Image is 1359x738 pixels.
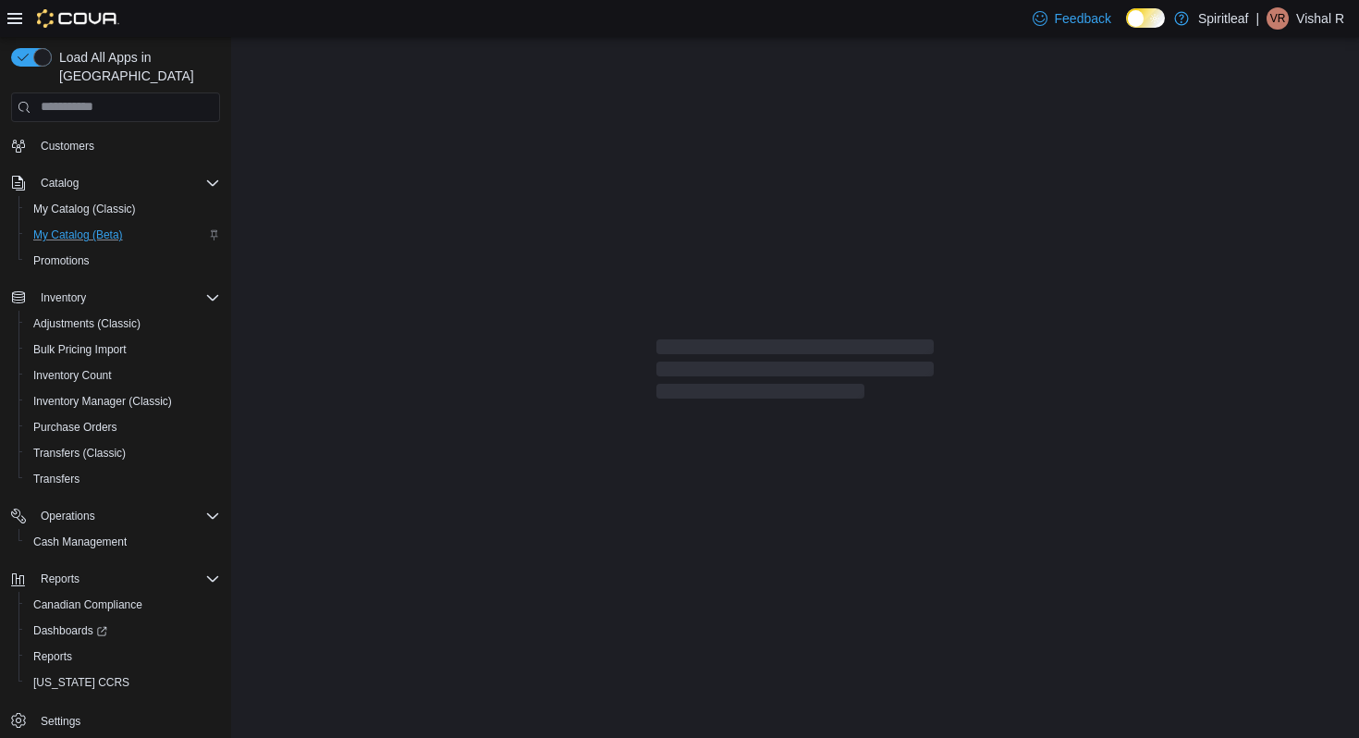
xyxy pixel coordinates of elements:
[26,671,137,694] a: [US_STATE] CCRS
[33,287,93,309] button: Inventory
[33,649,72,664] span: Reports
[33,253,90,268] span: Promotions
[41,176,79,191] span: Catalog
[33,472,80,486] span: Transfers
[4,707,227,733] button: Settings
[26,468,220,490] span: Transfers
[26,313,220,335] span: Adjustments (Classic)
[37,9,119,28] img: Cova
[33,420,117,435] span: Purchase Orders
[26,224,220,246] span: My Catalog (Beta)
[26,338,220,361] span: Bulk Pricing Import
[1126,8,1165,28] input: Dark Mode
[33,172,220,194] span: Catalog
[26,442,133,464] a: Transfers (Classic)
[33,675,129,690] span: [US_STATE] CCRS
[1267,7,1289,30] div: Vishal R
[18,440,227,466] button: Transfers (Classic)
[18,363,227,388] button: Inventory Count
[33,505,220,527] span: Operations
[33,135,102,157] a: Customers
[52,48,220,85] span: Load All Apps in [GEOGRAPHIC_DATA]
[26,390,220,412] span: Inventory Manager (Classic)
[33,568,220,590] span: Reports
[18,529,227,555] button: Cash Management
[26,364,220,387] span: Inventory Count
[18,414,227,440] button: Purchase Orders
[26,620,220,642] span: Dashboards
[26,198,143,220] a: My Catalog (Classic)
[33,597,142,612] span: Canadian Compliance
[41,509,95,523] span: Operations
[1270,7,1286,30] span: VR
[18,222,227,248] button: My Catalog (Beta)
[26,671,220,694] span: Washington CCRS
[18,618,227,644] a: Dashboards
[41,290,86,305] span: Inventory
[18,196,227,222] button: My Catalog (Classic)
[656,343,934,402] span: Loading
[26,646,80,668] a: Reports
[4,566,227,592] button: Reports
[26,250,220,272] span: Promotions
[33,623,107,638] span: Dashboards
[33,394,172,409] span: Inventory Manager (Classic)
[33,342,127,357] span: Bulk Pricing Import
[41,714,80,729] span: Settings
[18,337,227,363] button: Bulk Pricing Import
[18,388,227,414] button: Inventory Manager (Classic)
[18,644,227,670] button: Reports
[18,311,227,337] button: Adjustments (Classic)
[26,416,125,438] a: Purchase Orders
[18,670,227,695] button: [US_STATE] CCRS
[33,710,88,732] a: Settings
[26,224,130,246] a: My Catalog (Beta)
[1055,9,1111,28] span: Feedback
[33,446,126,461] span: Transfers (Classic)
[33,535,127,549] span: Cash Management
[26,198,220,220] span: My Catalog (Classic)
[26,531,134,553] a: Cash Management
[33,368,112,383] span: Inventory Count
[26,531,220,553] span: Cash Management
[33,568,87,590] button: Reports
[4,170,227,196] button: Catalog
[26,646,220,668] span: Reports
[1126,28,1127,29] span: Dark Mode
[26,620,115,642] a: Dashboards
[4,132,227,159] button: Customers
[18,466,227,492] button: Transfers
[26,364,119,387] a: Inventory Count
[4,285,227,311] button: Inventory
[33,287,220,309] span: Inventory
[41,139,94,154] span: Customers
[26,468,87,490] a: Transfers
[33,172,86,194] button: Catalog
[18,248,227,274] button: Promotions
[33,202,136,216] span: My Catalog (Classic)
[1198,7,1248,30] p: Spiritleaf
[26,250,97,272] a: Promotions
[41,572,80,586] span: Reports
[26,594,150,616] a: Canadian Compliance
[26,594,220,616] span: Canadian Compliance
[1255,7,1259,30] p: |
[33,134,220,157] span: Customers
[26,390,179,412] a: Inventory Manager (Classic)
[18,592,227,618] button: Canadian Compliance
[26,313,148,335] a: Adjustments (Classic)
[4,503,227,529] button: Operations
[26,442,220,464] span: Transfers (Classic)
[33,228,123,242] span: My Catalog (Beta)
[26,338,134,361] a: Bulk Pricing Import
[33,505,103,527] button: Operations
[33,316,141,331] span: Adjustments (Classic)
[26,416,220,438] span: Purchase Orders
[1296,7,1344,30] p: Vishal R
[33,708,220,732] span: Settings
